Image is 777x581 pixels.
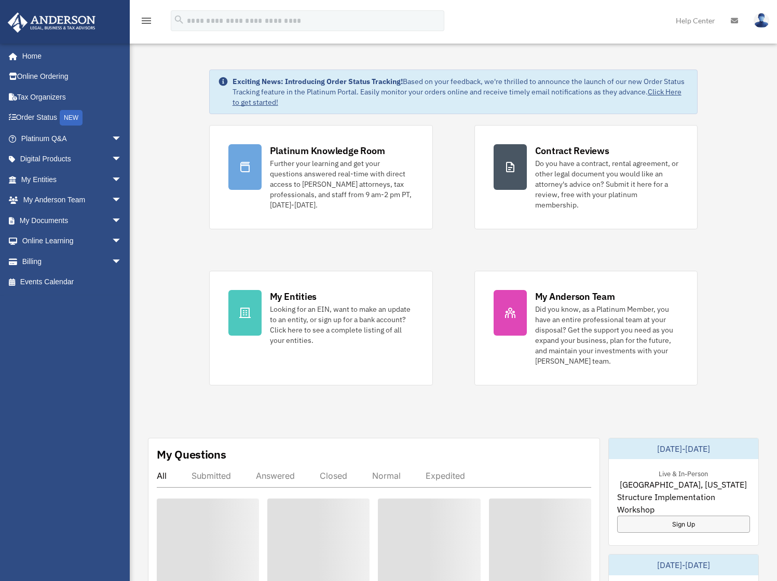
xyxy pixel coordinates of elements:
[7,149,138,170] a: Digital Productsarrow_drop_down
[535,304,679,366] div: Did you know, as a Platinum Member, you have an entire professional team at your disposal? Get th...
[620,478,747,491] span: [GEOGRAPHIC_DATA], [US_STATE]
[209,271,433,385] a: My Entities Looking for an EIN, want to make an update to an entity, or sign up for a bank accoun...
[474,271,698,385] a: My Anderson Team Did you know, as a Platinum Member, you have an entire professional team at your...
[7,190,138,211] a: My Anderson Teamarrow_drop_down
[5,12,99,33] img: Anderson Advisors Platinum Portal
[535,290,615,303] div: My Anderson Team
[617,491,750,516] span: Structure Implementation Workshop
[173,14,185,25] i: search
[609,555,758,575] div: [DATE]-[DATE]
[7,87,138,107] a: Tax Organizers
[7,107,138,129] a: Order StatusNEW
[650,467,716,478] div: Live & In-Person
[112,210,132,231] span: arrow_drop_down
[535,158,679,210] div: Do you have a contract, rental agreement, or other legal document you would like an attorney's ad...
[192,471,231,481] div: Submitted
[60,110,83,126] div: NEW
[270,290,317,303] div: My Entities
[233,87,681,107] a: Click Here to get started!
[7,128,138,149] a: Platinum Q&Aarrow_drop_down
[112,128,132,149] span: arrow_drop_down
[270,304,414,345] div: Looking for an EIN, want to make an update to an entity, or sign up for a bank account? Click her...
[140,15,153,27] i: menu
[157,447,226,462] div: My Questions
[233,76,689,107] div: Based on your feedback, we're thrilled to announce the launch of our new Order Status Tracking fe...
[209,125,433,229] a: Platinum Knowledge Room Further your learning and get your questions answered real-time with dire...
[112,251,132,272] span: arrow_drop_down
[609,438,758,459] div: [DATE]-[DATE]
[474,125,698,229] a: Contract Reviews Do you have a contract, rental agreement, or other legal document you would like...
[112,169,132,190] span: arrow_drop_down
[7,46,132,66] a: Home
[7,251,138,272] a: Billingarrow_drop_down
[112,231,132,252] span: arrow_drop_down
[535,144,609,157] div: Contract Reviews
[270,158,414,210] div: Further your learning and get your questions answered real-time with direct access to [PERSON_NAM...
[754,13,769,28] img: User Pic
[320,471,347,481] div: Closed
[112,190,132,211] span: arrow_drop_down
[140,18,153,27] a: menu
[7,272,138,293] a: Events Calendar
[7,210,138,231] a: My Documentsarrow_drop_down
[270,144,385,157] div: Platinum Knowledge Room
[7,169,138,190] a: My Entitiesarrow_drop_down
[112,149,132,170] span: arrow_drop_down
[426,471,465,481] div: Expedited
[617,516,750,533] a: Sign Up
[7,66,138,87] a: Online Ordering
[372,471,401,481] div: Normal
[233,77,403,86] strong: Exciting News: Introducing Order Status Tracking!
[157,471,167,481] div: All
[256,471,295,481] div: Answered
[7,231,138,252] a: Online Learningarrow_drop_down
